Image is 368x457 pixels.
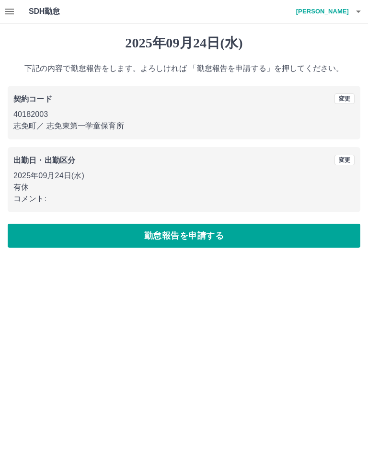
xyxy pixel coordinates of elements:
[8,35,360,51] h1: 2025年09月24日(水)
[13,109,355,120] p: 40182003
[13,95,52,103] b: 契約コード
[13,156,75,164] b: 出勤日・出勤区分
[8,224,360,248] button: 勤怠報告を申請する
[13,170,355,182] p: 2025年09月24日(水)
[13,120,355,132] p: 志免町 ／ 志免東第一学童保育所
[334,155,355,165] button: 変更
[334,93,355,104] button: 変更
[13,182,355,193] p: 有休
[8,63,360,74] p: 下記の内容で勤怠報告をします。よろしければ 「勤怠報告を申請する」を押してください。
[13,193,355,205] p: コメント:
